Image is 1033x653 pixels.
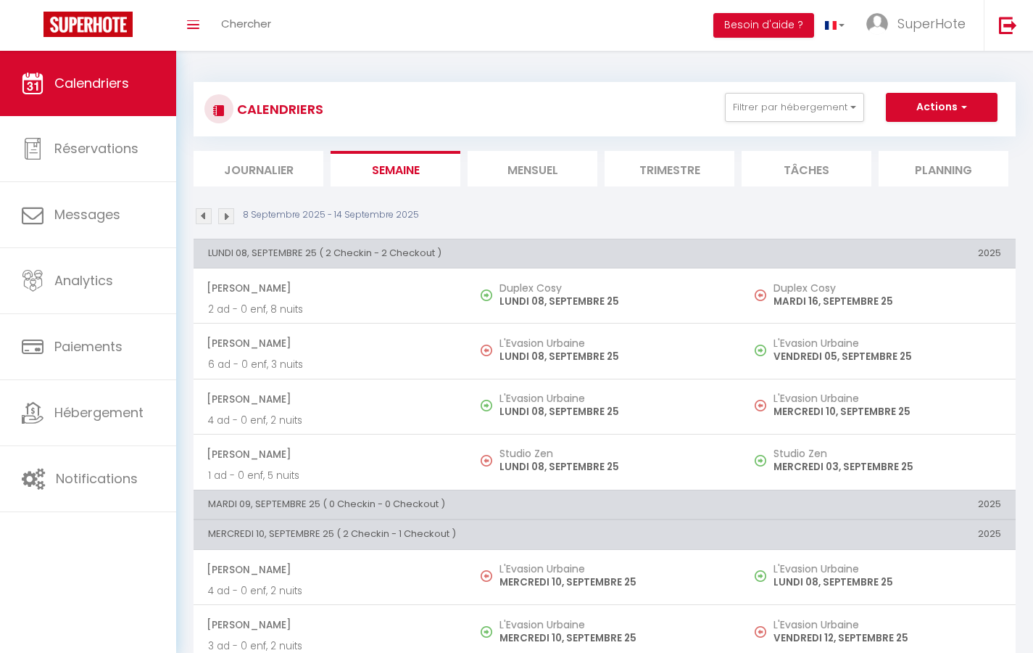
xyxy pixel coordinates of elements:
span: Paiements [54,337,123,356]
h3: CALENDRIERS [233,93,323,126]
th: 2025 [742,490,1016,519]
img: NO IMAGE [755,570,766,582]
li: Trimestre [605,151,734,186]
li: Semaine [331,151,460,186]
button: Actions [886,93,997,122]
button: Filtrer par hébergement [725,93,864,122]
h5: L'Evasion Urbaine [499,563,727,575]
span: Chercher [221,16,271,31]
img: logout [999,16,1017,34]
img: NO IMAGE [755,626,766,638]
span: SuperHote [897,15,966,33]
p: VENDREDI 12, SEPTEMBRE 25 [773,631,1001,646]
img: NO IMAGE [755,289,766,301]
p: LUNDI 08, SEPTEMBRE 25 [499,404,727,419]
p: MERCREDI 10, SEPTEMBRE 25 [773,404,1001,419]
h5: L'Evasion Urbaine [773,337,1001,349]
h5: L'Evasion Urbaine [499,619,727,631]
th: LUNDI 08, SEPTEMBRE 25 ( 2 Checkin - 2 Checkout ) [194,239,742,268]
img: NO IMAGE [481,345,492,356]
span: Messages [54,205,120,223]
th: MARDI 09, SEPTEMBRE 25 ( 0 Checkin - 0 Checkout ) [194,490,742,519]
li: Mensuel [468,151,597,186]
button: Ouvrir le widget de chat LiveChat [12,6,55,49]
p: 8 Septembre 2025 - 14 Septembre 2025 [243,208,419,222]
p: LUNDI 08, SEPTEMBRE 25 [773,575,1001,590]
h5: Duplex Cosy [773,282,1001,294]
span: [PERSON_NAME] [207,556,453,583]
img: NO IMAGE [481,570,492,582]
p: 4 ad - 0 enf, 2 nuits [208,413,453,428]
th: 2025 [742,239,1016,268]
img: Super Booking [43,12,133,37]
h5: L'Evasion Urbaine [773,563,1001,575]
p: LUNDI 08, SEPTEMBRE 25 [499,294,727,309]
img: NO IMAGE [755,455,766,467]
button: Besoin d'aide ? [713,13,814,38]
li: Journalier [194,151,323,186]
p: MERCREDI 10, SEPTEMBRE 25 [499,631,727,646]
h5: Duplex Cosy [499,282,727,294]
p: 4 ad - 0 enf, 2 nuits [208,583,453,599]
h5: L'Evasion Urbaine [773,393,1001,404]
img: NO IMAGE [481,455,492,467]
p: MARDI 16, SEPTEMBRE 25 [773,294,1001,309]
h5: L'Evasion Urbaine [499,337,727,349]
img: NO IMAGE [755,345,766,356]
p: 2 ad - 0 enf, 8 nuits [208,302,453,317]
span: [PERSON_NAME] [207,274,453,302]
p: 6 ad - 0 enf, 3 nuits [208,357,453,372]
th: 2025 [742,520,1016,549]
span: [PERSON_NAME] [207,385,453,413]
p: MERCREDI 10, SEPTEMBRE 25 [499,575,727,590]
span: Analytics [54,271,113,289]
span: [PERSON_NAME] [207,329,453,357]
img: NO IMAGE [755,400,766,411]
p: LUNDI 08, SEPTEMBRE 25 [499,459,727,475]
li: Tâches [742,151,871,186]
span: Hébergement [54,403,144,422]
span: Notifications [56,469,138,488]
span: Réservations [54,139,138,157]
span: [PERSON_NAME] [207,611,453,638]
li: Planning [879,151,1008,186]
span: [PERSON_NAME] [207,440,453,468]
h5: Studio Zen [499,448,727,459]
th: MERCREDI 10, SEPTEMBRE 25 ( 2 Checkin - 1 Checkout ) [194,520,742,549]
img: ... [866,13,888,35]
p: LUNDI 08, SEPTEMBRE 25 [499,349,727,364]
h5: Studio Zen [773,448,1001,459]
span: Calendriers [54,74,129,92]
p: 1 ad - 0 enf, 5 nuits [208,468,453,483]
p: VENDREDI 05, SEPTEMBRE 25 [773,349,1001,364]
h5: L'Evasion Urbaine [773,619,1001,631]
p: MERCREDI 03, SEPTEMBRE 25 [773,459,1001,475]
h5: L'Evasion Urbaine [499,393,727,404]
